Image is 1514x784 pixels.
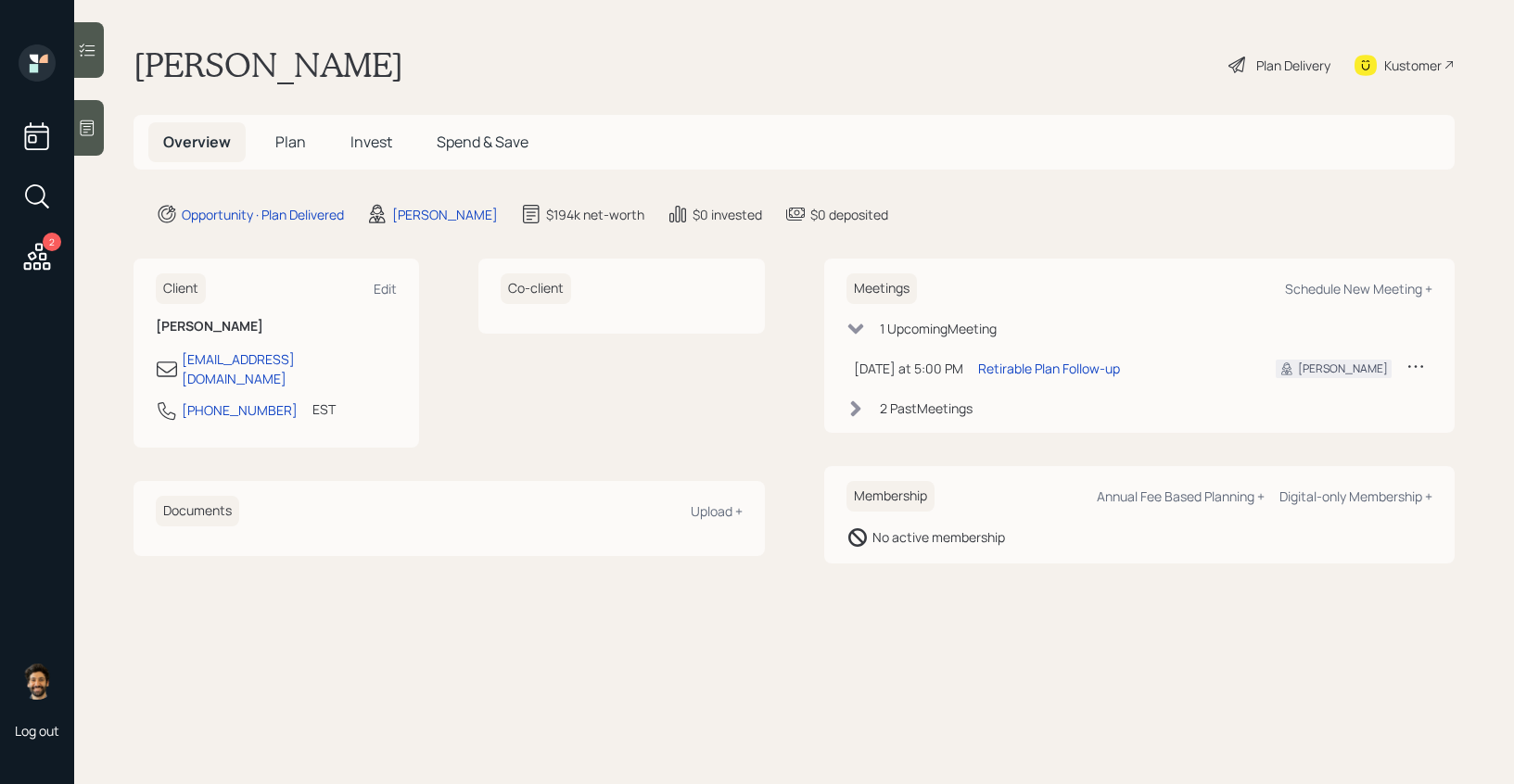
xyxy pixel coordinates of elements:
div: Schedule New Meeting + [1285,280,1432,297]
div: Kustomer [1384,56,1442,75]
div: $0 deposited [810,205,888,224]
div: Upload + [691,502,743,520]
div: No active membership [872,527,1005,547]
span: Plan [275,132,306,152]
div: EST [312,399,336,419]
div: $194k net-worth [546,205,644,224]
div: Digital-only Membership + [1279,487,1432,505]
div: $0 invested [693,205,762,224]
div: Edit [374,280,397,297]
div: 2 Past Meeting s [880,398,973,418]
div: Opportunity · Plan Delivered [182,205,344,224]
div: 1 Upcoming Meeting [880,319,997,338]
h6: [PERSON_NAME] [156,319,397,335]
span: Invest [350,132,392,152]
h6: Membership [846,481,935,512]
img: eric-schwartz-headshot.png [19,663,56,700]
div: [EMAIL_ADDRESS][DOMAIN_NAME] [182,349,397,388]
div: [PHONE_NUMBER] [182,400,298,420]
h1: [PERSON_NAME] [134,44,403,85]
div: Retirable Plan Follow-up [978,359,1120,378]
h6: Meetings [846,273,917,304]
span: Overview [163,132,231,152]
div: [PERSON_NAME] [392,205,498,224]
div: 2 [43,233,61,251]
h6: Documents [156,496,239,526]
div: [PERSON_NAME] [1298,360,1388,377]
span: Spend & Save [437,132,528,152]
h6: Co-client [501,273,571,304]
h6: Client [156,273,206,304]
div: Annual Fee Based Planning + [1097,487,1265,505]
div: [DATE] at 5:00 PM [854,359,963,378]
div: Plan Delivery [1256,56,1330,75]
div: Log out [15,722,59,740]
